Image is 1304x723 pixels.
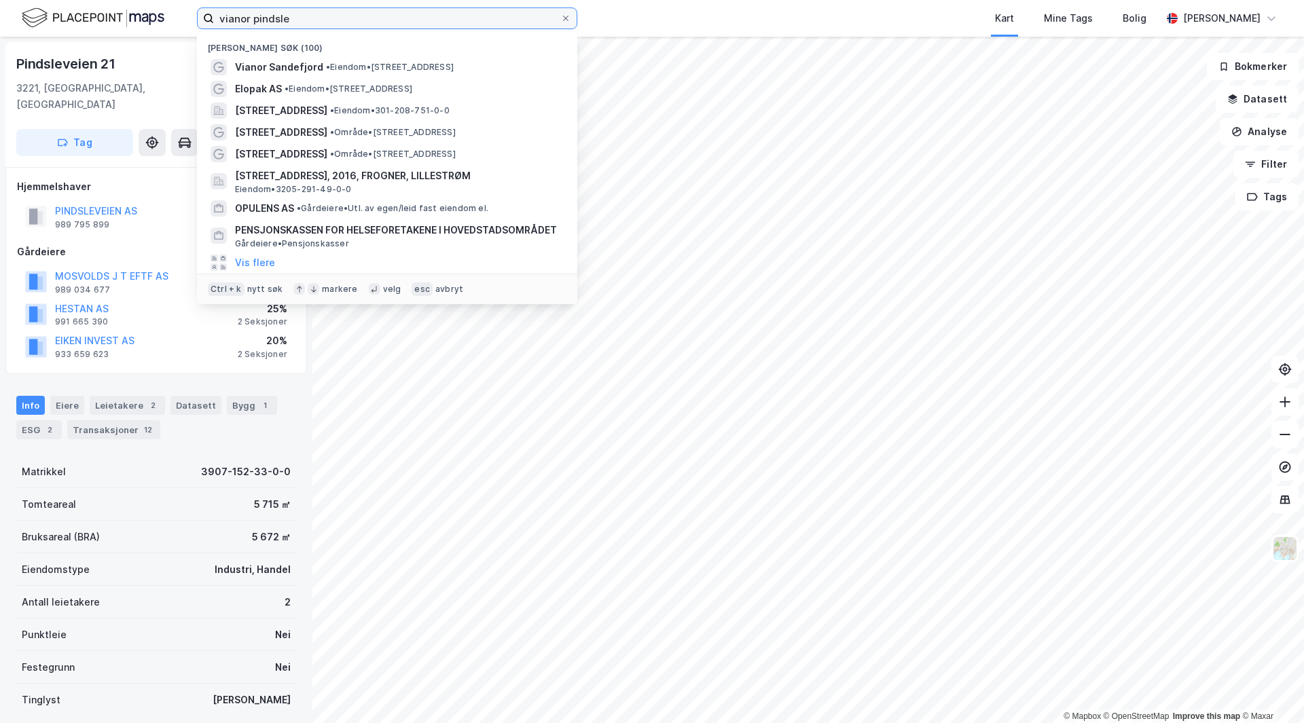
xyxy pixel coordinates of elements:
[67,420,160,439] div: Transaksjoner
[16,396,45,415] div: Info
[197,32,577,56] div: [PERSON_NAME] søk (100)
[1173,711,1240,721] a: Improve this map
[22,529,100,545] div: Bruksareal (BRA)
[170,396,221,415] div: Datasett
[141,423,155,437] div: 12
[1233,151,1299,178] button: Filter
[412,282,433,296] div: esc
[383,284,401,295] div: velg
[1220,118,1299,145] button: Analyse
[285,594,291,610] div: 2
[254,496,291,513] div: 5 715 ㎡
[22,594,100,610] div: Antall leietakere
[16,420,62,439] div: ESG
[90,396,165,415] div: Leietakere
[235,59,323,75] span: Vianor Sandefjord
[275,659,291,675] div: Nei
[235,238,349,249] span: Gårdeiere • Pensjonskasser
[1183,10,1261,26] div: [PERSON_NAME]
[285,84,412,94] span: Eiendom • [STREET_ADDRESS]
[22,6,164,30] img: logo.f888ab2527a4732fd821a326f86c7f29.svg
[326,62,454,73] span: Eiendom • [STREET_ADDRESS]
[258,398,272,412] div: 1
[326,62,330,72] span: •
[17,179,295,195] div: Hjemmelshaver
[22,692,60,708] div: Tinglyst
[285,84,289,94] span: •
[235,124,327,141] span: [STREET_ADDRESS]
[43,423,56,437] div: 2
[1216,86,1299,113] button: Datasett
[1123,10,1146,26] div: Bolig
[214,8,560,29] input: Søk på adresse, matrikkel, gårdeiere, leietakere eller personer
[435,284,463,295] div: avbryt
[238,349,287,360] div: 2 Seksjoner
[227,396,277,415] div: Bygg
[238,333,287,349] div: 20%
[55,219,109,230] div: 989 795 899
[50,396,84,415] div: Eiere
[330,127,456,138] span: Område • [STREET_ADDRESS]
[330,127,334,137] span: •
[17,244,295,260] div: Gårdeiere
[22,627,67,643] div: Punktleie
[146,398,160,412] div: 2
[235,81,282,97] span: Elopak AS
[1272,536,1298,561] img: Z
[1207,53,1299,80] button: Bokmerker
[297,203,301,213] span: •
[235,255,275,271] button: Vis flere
[235,184,352,195] span: Eiendom • 3205-291-49-0-0
[1064,711,1101,721] a: Mapbox
[252,529,291,545] div: 5 672 ㎡
[213,692,291,708] div: [PERSON_NAME]
[238,316,287,327] div: 2 Seksjoner
[1236,658,1304,723] div: Kontrollprogram for chat
[55,284,110,295] div: 989 034 677
[330,105,334,115] span: •
[22,496,76,513] div: Tomteareal
[22,561,90,578] div: Eiendomstype
[235,222,561,238] span: PENSJONSKASSEN FOR HELSEFORETAKENE I HOVEDSTADSOMRÅDET
[330,105,450,116] span: Eiendom • 301-208-751-0-0
[238,301,287,317] div: 25%
[297,203,488,214] span: Gårdeiere • Utl. av egen/leid fast eiendom el.
[995,10,1014,26] div: Kart
[235,103,327,119] span: [STREET_ADDRESS]
[55,316,108,327] div: 991 665 390
[247,284,283,295] div: nytt søk
[235,168,561,184] span: [STREET_ADDRESS], 2016, FROGNER, LILLESTRØM
[208,282,244,296] div: Ctrl + k
[1044,10,1093,26] div: Mine Tags
[16,80,216,113] div: 3221, [GEOGRAPHIC_DATA], [GEOGRAPHIC_DATA]
[330,149,334,159] span: •
[235,146,327,162] span: [STREET_ADDRESS]
[16,53,118,75] div: Pindsleveien 21
[322,284,357,295] div: markere
[16,129,133,156] button: Tag
[215,561,291,578] div: Industri, Handel
[22,464,66,480] div: Matrikkel
[1236,658,1304,723] iframe: Chat Widget
[1235,183,1299,210] button: Tags
[330,149,456,160] span: Område • [STREET_ADDRESS]
[275,627,291,643] div: Nei
[55,349,109,360] div: 933 659 623
[1104,711,1170,721] a: OpenStreetMap
[22,659,75,675] div: Festegrunn
[235,200,294,217] span: OPULENS AS
[201,464,291,480] div: 3907-152-33-0-0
